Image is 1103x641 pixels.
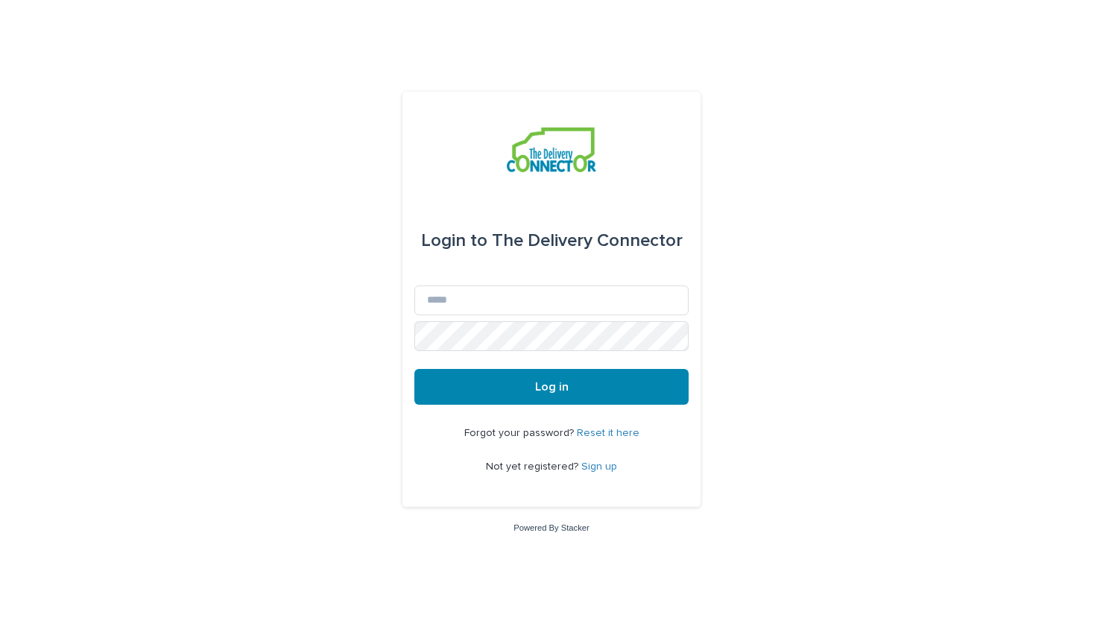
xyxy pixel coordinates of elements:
[513,523,589,532] a: Powered By Stacker
[577,428,639,438] a: Reset it here
[414,369,689,405] button: Log in
[421,220,683,262] div: The Delivery Connector
[486,461,581,472] span: Not yet registered?
[464,428,577,438] span: Forgot your password?
[535,381,569,393] span: Log in
[581,461,617,472] a: Sign up
[421,232,487,250] span: Login to
[507,127,595,172] img: aCWQmA6OSGG0Kwt8cj3c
